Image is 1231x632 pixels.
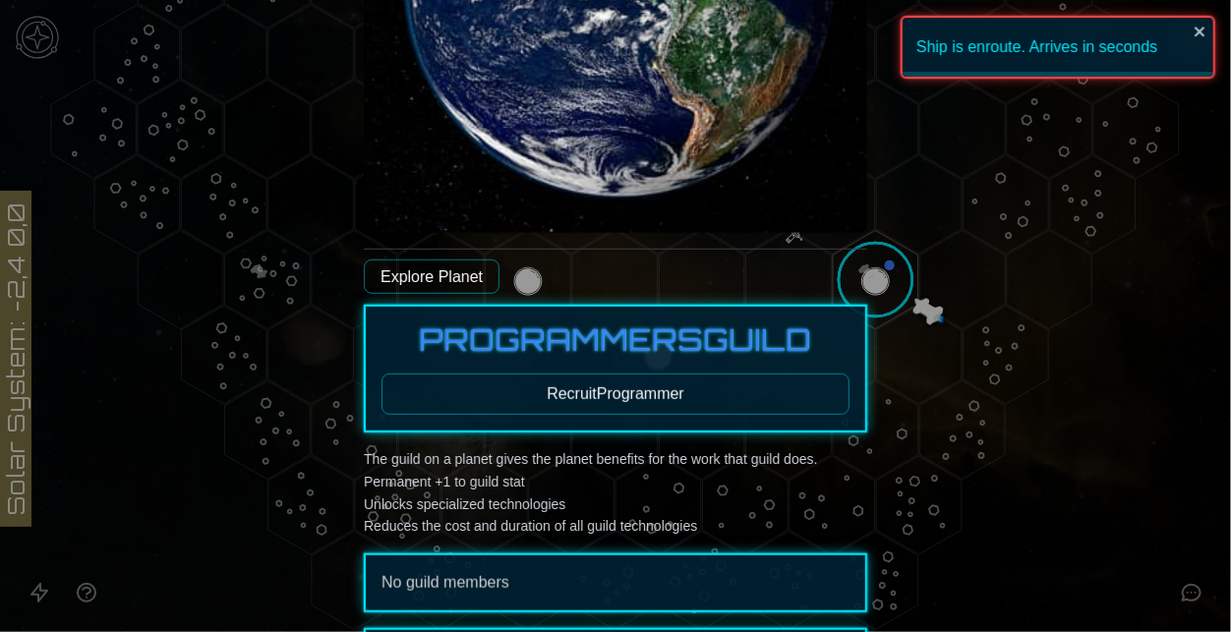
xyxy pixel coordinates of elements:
[381,373,850,415] button: RecruitProgrammer
[364,471,867,493] li: Permanent +1 to guild stat
[901,16,1215,79] div: Ship is enroute. Arrives in seconds
[364,448,867,538] p: The guild on a planet gives the planet benefits for the work that guild does.
[381,322,850,358] h3: Programmers Guild
[364,515,867,538] li: Reduces the cost and duration of all guild technologies
[381,571,850,595] div: No guild members
[1194,24,1207,39] button: close
[364,493,867,516] li: Unlocks specialized technologies
[364,259,499,294] a: Explore Planet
